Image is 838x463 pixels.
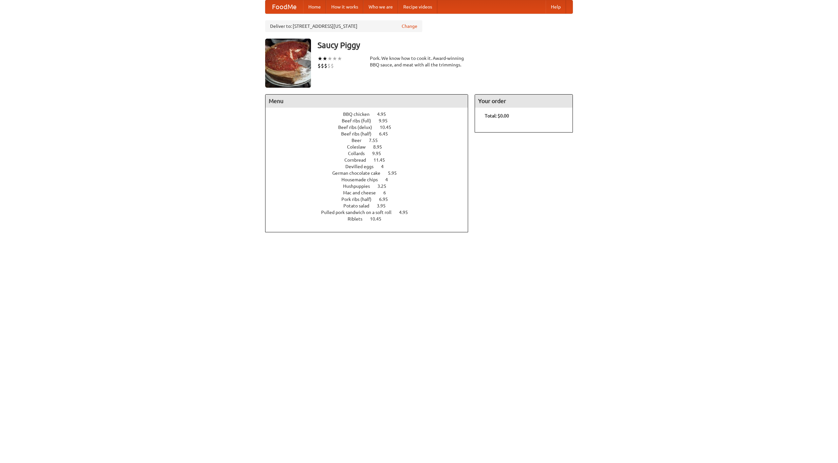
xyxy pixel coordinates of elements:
a: Beer 7.55 [352,138,390,143]
span: Devilled eggs [345,164,380,169]
div: Pork. We know how to cook it. Award-winning BBQ sauce, and meat with all the trimmings. [370,55,468,68]
span: Pork ribs (half) [341,197,378,202]
li: ★ [332,55,337,62]
a: Devilled eggs 4 [345,164,396,169]
span: 4 [385,177,394,182]
span: Riblets [348,216,369,222]
a: BBQ chicken 4.95 [343,112,398,117]
li: $ [318,62,321,69]
a: Help [546,0,566,13]
span: Hushpuppies [343,184,376,189]
span: German chocolate cake [332,170,387,176]
span: Beef ribs (delux) [338,125,379,130]
a: Home [303,0,326,13]
li: $ [324,62,327,69]
a: Housemade chips 4 [341,177,400,182]
a: Coleslaw 8.95 [347,144,394,150]
span: 4 [381,164,390,169]
a: German chocolate cake 5.95 [332,170,409,176]
span: 11.45 [373,157,392,163]
li: ★ [322,55,327,62]
span: 7.55 [369,138,384,143]
a: Hushpuppies 3.25 [343,184,398,189]
span: 6 [383,190,392,195]
li: ★ [337,55,342,62]
div: Deliver to: [STREET_ADDRESS][US_STATE] [265,20,422,32]
a: Potato salad 3.95 [343,203,398,208]
span: 4.95 [377,112,392,117]
span: BBQ chicken [343,112,376,117]
a: Who we are [363,0,398,13]
a: Change [402,23,417,29]
span: Beef ribs (half) [341,131,378,136]
li: ★ [327,55,332,62]
span: 4.95 [399,210,414,215]
span: 5.95 [388,170,403,176]
h4: Your order [475,95,573,108]
span: Potato salad [343,203,376,208]
span: 9.95 [372,151,388,156]
li: $ [321,62,324,69]
span: Beer [352,138,368,143]
li: ★ [318,55,322,62]
span: Mac and cheese [343,190,382,195]
span: Collards [348,151,371,156]
span: Pulled pork sandwich on a soft roll [321,210,398,215]
span: 10.45 [380,125,398,130]
span: 6.95 [379,197,394,202]
span: 6.45 [379,131,394,136]
span: 3.95 [377,203,392,208]
span: Housemade chips [341,177,384,182]
span: 10.45 [370,216,388,222]
li: $ [327,62,331,69]
a: FoodMe [265,0,303,13]
a: Riblets 10.45 [348,216,393,222]
span: 8.95 [373,144,389,150]
h4: Menu [265,95,468,108]
span: 9.95 [379,118,394,123]
a: How it works [326,0,363,13]
li: $ [331,62,334,69]
a: Beef ribs (full) 9.95 [342,118,400,123]
a: Pork ribs (half) 6.95 [341,197,400,202]
a: Beef ribs (half) 6.45 [341,131,400,136]
a: Recipe videos [398,0,437,13]
a: Cornbread 11.45 [344,157,397,163]
span: Cornbread [344,157,373,163]
a: Collards 9.95 [348,151,393,156]
a: Mac and cheese 6 [343,190,398,195]
a: Beef ribs (delux) 10.45 [338,125,403,130]
b: Total: $0.00 [485,113,509,118]
img: angular.jpg [265,39,311,88]
span: Beef ribs (full) [342,118,378,123]
span: Coleslaw [347,144,372,150]
span: 3.25 [377,184,393,189]
h3: Saucy Piggy [318,39,573,52]
a: Pulled pork sandwich on a soft roll 4.95 [321,210,420,215]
